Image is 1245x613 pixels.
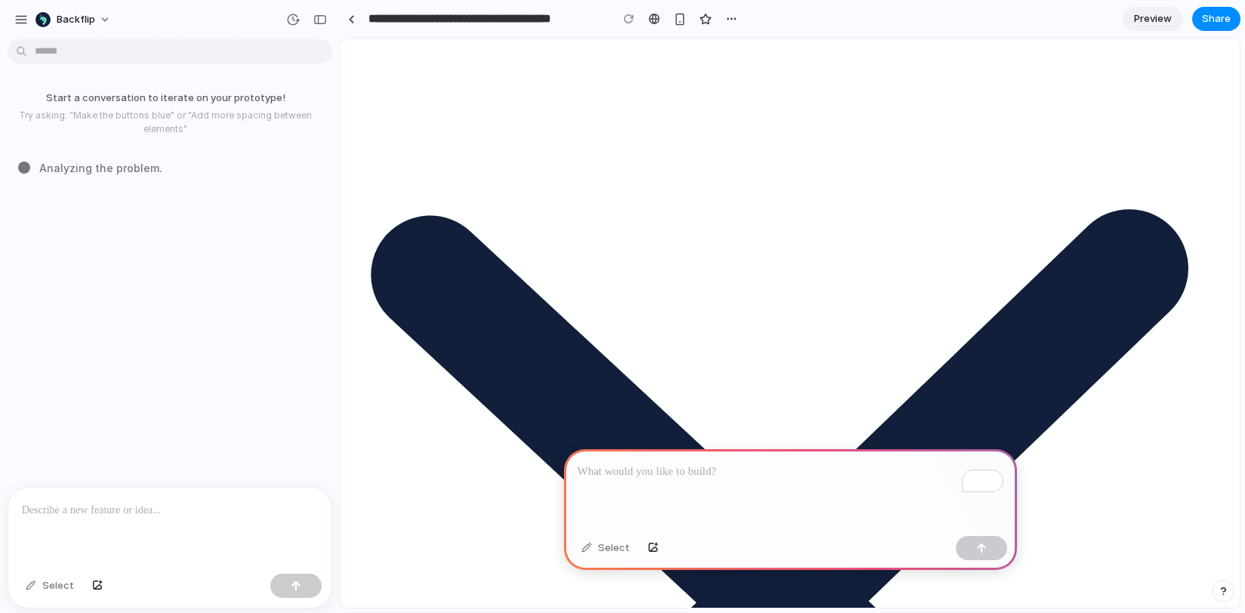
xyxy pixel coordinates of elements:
[57,12,95,27] span: Backflip
[1202,11,1231,26] span: Share
[564,449,1017,530] div: To enrich screen reader interactions, please activate Accessibility in Grammarly extension settings
[1192,7,1240,31] button: Share
[39,160,162,176] span: Analyzing the problem .
[1134,11,1172,26] span: Preview
[6,91,325,106] p: Start a conversation to iterate on your prototype!
[29,8,119,32] button: Backflip
[1123,7,1183,31] a: Preview
[6,109,325,136] p: Try asking: "Make the buttons blue" or "Add more spacing between elements"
